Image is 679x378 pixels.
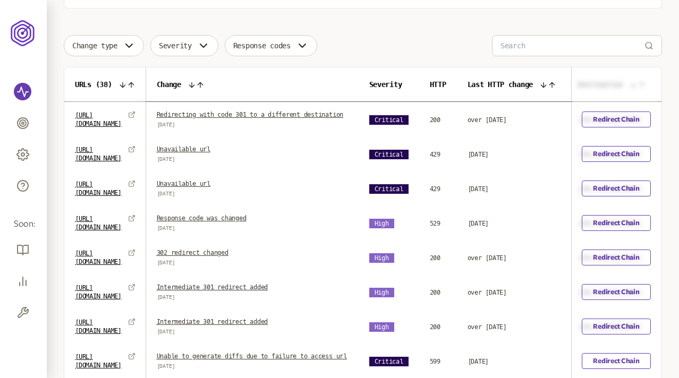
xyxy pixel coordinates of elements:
span: [DATE] [157,260,228,266]
span: Critical [369,115,409,125]
span: [DATE] [157,156,210,162]
span: 599 [430,358,440,365]
span: Change type [72,41,117,50]
a: Redirect Chain [582,215,651,231]
span: Response codes [233,41,291,50]
a: [URL][DOMAIN_NAME] [75,111,124,128]
span: [DATE] [157,122,344,128]
button: Change type [64,35,144,56]
span: High [369,219,394,228]
a: Redirect Chain [582,284,651,300]
a: [URL][DOMAIN_NAME] [75,145,124,162]
a: [URL][DOMAIN_NAME] [75,249,124,266]
a: Redirect Chain [582,146,651,162]
span: Severity [159,41,192,50]
a: Redirect Chain [582,111,651,127]
span: Critical [369,184,409,194]
span: [DATE] [468,151,489,158]
span: 200 [430,254,440,262]
button: Response codes [225,35,317,56]
span: Severity [369,80,402,89]
span: Change [157,80,181,89]
span: High [369,322,394,332]
span: [DATE] [157,363,347,370]
span: Soon: [14,218,33,230]
span: HTTP [430,80,446,89]
a: Intermediate 301 redirect added [157,318,268,325]
span: Last HTTP change [468,80,533,89]
span: 200 [430,116,440,124]
span: over [DATE] [468,289,507,296]
span: [DATE] [157,225,247,231]
a: Unable to generate diffs due to failure to access url [157,353,347,360]
a: Redirect Chain [582,250,651,265]
a: Unavailable url [157,180,210,187]
span: High [369,288,394,297]
a: [URL][DOMAIN_NAME] [75,353,124,370]
span: 200 [430,289,440,296]
span: URLs ( 38 ) [75,80,112,89]
a: Redirect Chain [582,353,651,369]
span: 429 [430,185,440,193]
a: [URL][DOMAIN_NAME] [75,318,124,335]
a: [URL][DOMAIN_NAME] [75,180,124,197]
span: 429 [430,151,440,158]
span: [DATE] [157,191,210,197]
span: over [DATE] [468,254,507,262]
span: 200 [430,323,440,331]
a: 302 redirect changed [157,249,228,256]
a: Intermediate 301 redirect added [157,283,268,291]
span: [DATE] [157,294,268,300]
span: over [DATE] [468,323,507,331]
span: [DATE] [468,185,489,193]
span: 529 [430,220,440,227]
a: Redirect Chain [582,181,651,196]
a: Response code was changed [157,214,247,222]
button: Severity [150,35,218,56]
span: High [369,253,394,263]
a: Redirecting with code 301 to a different destination [157,111,344,118]
span: over [DATE] [468,116,507,124]
span: Critical [369,150,409,159]
a: [URL][DOMAIN_NAME] [75,283,124,300]
a: Unavailable url [157,145,210,153]
a: [URL][DOMAIN_NAME] [75,214,124,231]
span: [DATE] [157,329,268,335]
input: Search [500,36,644,56]
span: [DATE] [468,220,489,227]
span: Critical [369,357,409,366]
span: [DATE] [468,358,489,365]
a: Redirect Chain [582,319,651,334]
